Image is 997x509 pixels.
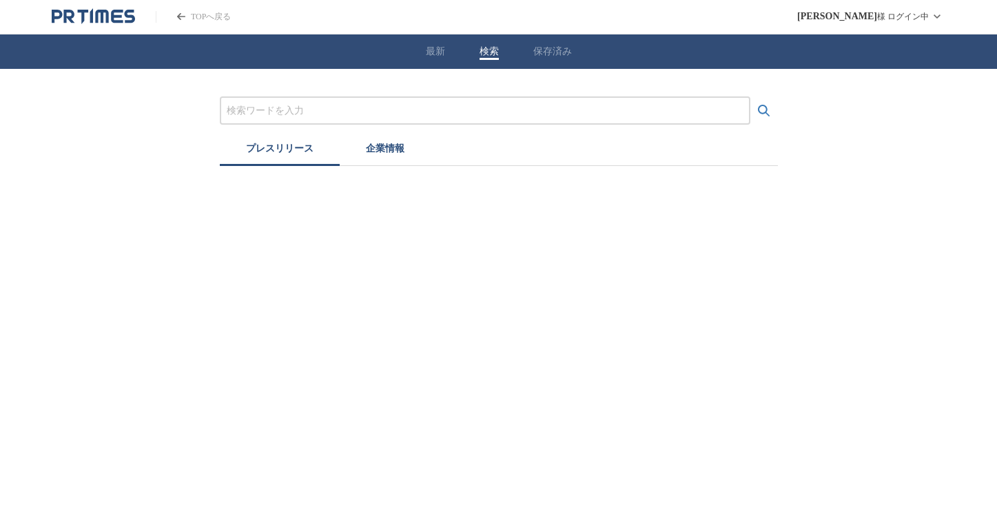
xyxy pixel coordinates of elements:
a: PR TIMESのトップページはこちら [156,11,231,23]
button: プレスリリース [220,136,340,166]
span: [PERSON_NAME] [797,11,877,22]
button: 検索する [750,97,778,125]
button: 最新 [426,45,445,58]
a: PR TIMESのトップページはこちら [52,8,135,25]
button: 保存済み [533,45,572,58]
button: 検索 [480,45,499,58]
button: 企業情報 [340,136,431,166]
input: プレスリリースおよび企業を検索する [227,103,743,118]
